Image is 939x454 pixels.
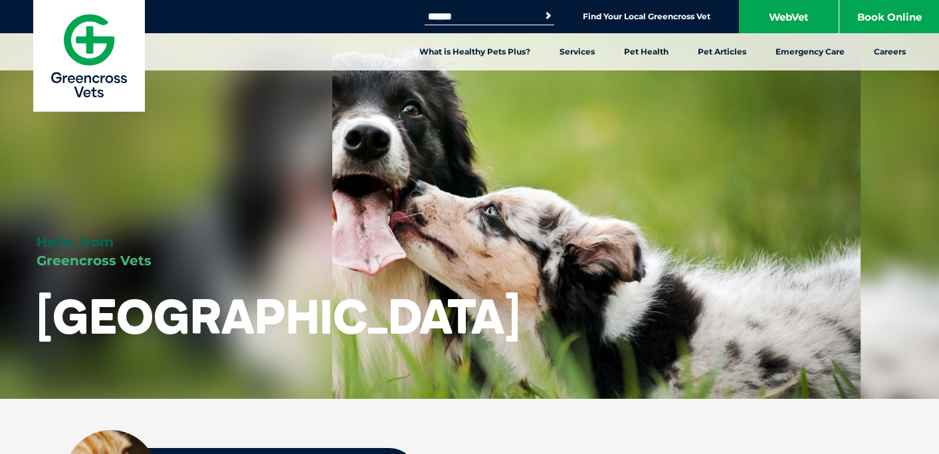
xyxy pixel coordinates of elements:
[405,33,545,70] a: What is Healthy Pets Plus?
[37,234,114,250] span: Hello, from
[609,33,683,70] a: Pet Health
[37,290,520,342] h1: [GEOGRAPHIC_DATA]
[683,33,761,70] a: Pet Articles
[583,11,710,22] a: Find Your Local Greencross Vet
[37,253,152,269] span: Greencross Vets
[761,33,859,70] a: Emergency Care
[542,9,555,23] button: Search
[859,33,920,70] a: Careers
[545,33,609,70] a: Services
